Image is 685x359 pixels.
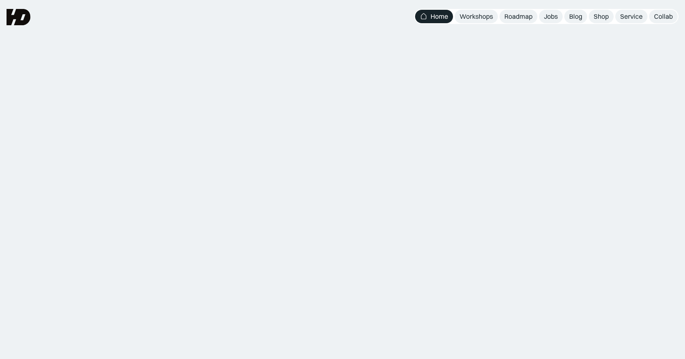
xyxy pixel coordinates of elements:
[499,10,537,23] a: Roadmap
[589,10,614,23] a: Shop
[504,12,533,21] div: Roadmap
[594,12,609,21] div: Shop
[649,10,678,23] a: Collab
[544,12,558,21] div: Jobs
[615,10,647,23] a: Service
[455,10,498,23] a: Workshops
[431,12,448,21] div: Home
[654,12,673,21] div: Collab
[460,12,493,21] div: Workshops
[620,12,643,21] div: Service
[564,10,587,23] a: Blog
[415,10,453,23] a: Home
[539,10,563,23] a: Jobs
[569,12,582,21] div: Blog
